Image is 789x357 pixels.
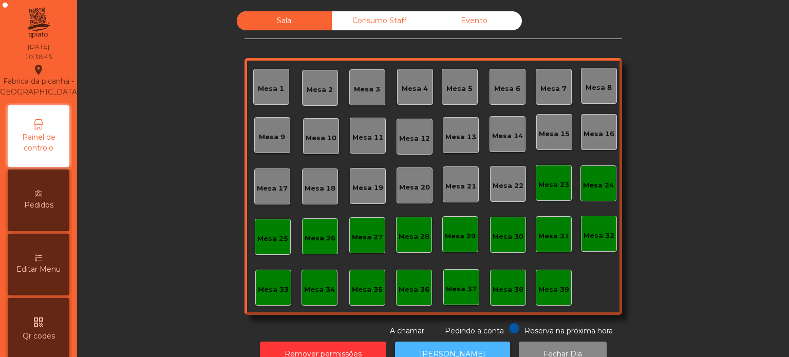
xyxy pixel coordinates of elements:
div: [DATE] [28,42,49,51]
div: Mesa 1 [258,84,284,94]
i: qr_code [32,316,45,328]
div: Consumo Staff [332,11,427,30]
div: Mesa 33 [258,285,289,295]
i: location_on [32,64,45,76]
div: Mesa 23 [538,180,569,190]
div: Mesa 9 [259,132,285,142]
div: Mesa 4 [402,84,428,94]
div: Mesa 12 [399,134,430,144]
div: Mesa 29 [445,231,476,241]
img: qpiato [26,5,51,41]
div: 10:38:45 [25,52,52,62]
div: Mesa 26 [305,233,335,243]
div: Mesa 16 [584,129,614,139]
div: Mesa 15 [539,129,570,139]
div: Mesa 20 [399,182,430,193]
div: Mesa 28 [399,232,429,242]
div: Mesa 6 [494,84,520,94]
div: Mesa 27 [352,232,383,242]
span: Painel de controlo [10,132,67,154]
div: Mesa 25 [257,234,288,244]
div: Mesa 8 [586,83,612,93]
div: Mesa 32 [584,231,614,241]
span: Reserva na próxima hora [524,326,613,335]
div: Mesa 39 [538,285,569,295]
div: Mesa 5 [446,84,473,94]
div: Mesa 13 [445,132,476,142]
div: Mesa 35 [352,285,383,295]
div: Evento [427,11,522,30]
div: Mesa 22 [493,181,523,191]
div: Mesa 31 [538,231,569,241]
div: Mesa 34 [304,285,335,295]
div: Mesa 36 [399,285,429,295]
span: Qr codes [23,331,55,342]
span: Pedindo a conta [445,326,504,335]
div: Mesa 24 [583,180,614,191]
div: Sala [237,11,332,30]
div: Mesa 11 [352,133,383,143]
div: Mesa 30 [493,232,523,242]
span: A chamar [390,326,424,335]
div: Mesa 19 [352,183,383,193]
span: Pedidos [24,200,53,211]
div: Mesa 7 [540,84,567,94]
div: Mesa 14 [492,131,523,141]
div: Mesa 18 [305,183,335,194]
div: Mesa 17 [257,183,288,194]
div: Mesa 2 [307,85,333,95]
div: Mesa 10 [306,133,336,143]
div: Mesa 3 [354,84,380,95]
span: Editar Menu [16,264,61,275]
div: Mesa 38 [493,285,523,295]
div: Mesa 37 [446,284,477,294]
div: Mesa 21 [445,181,476,192]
